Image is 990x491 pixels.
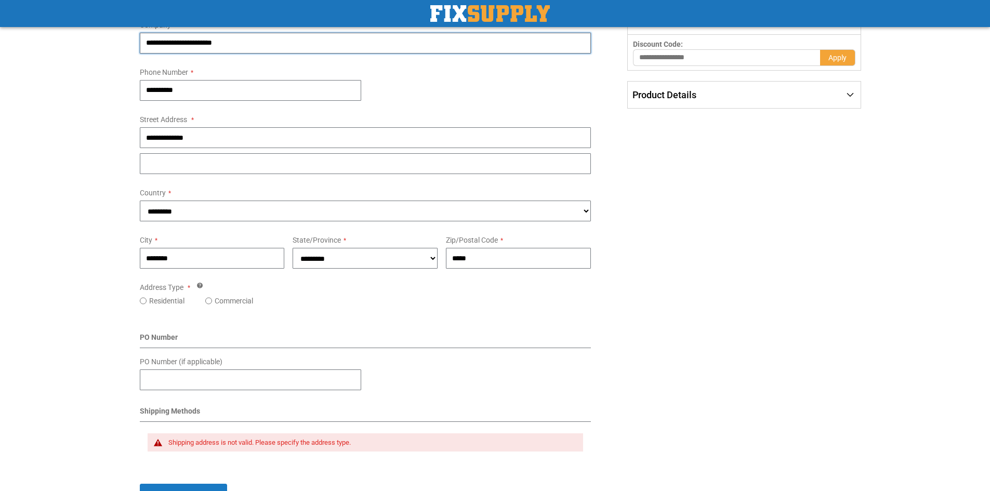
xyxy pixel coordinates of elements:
span: Phone Number [140,68,188,76]
span: City [140,236,152,244]
span: PO Number (if applicable) [140,357,222,366]
span: Zip/Postal Code [446,236,498,244]
span: State/Province [293,236,341,244]
span: Apply [828,54,847,62]
div: PO Number [140,332,591,348]
span: Street Address [140,115,187,124]
span: Company [140,21,171,29]
a: store logo [430,5,550,22]
div: Shipping address is not valid. Please specify the address type. [168,439,573,447]
span: Country [140,189,166,197]
button: Apply [820,49,855,66]
span: Product Details [632,89,696,100]
span: Discount Code: [633,40,683,48]
span: Address Type [140,283,183,291]
label: Commercial [215,296,253,306]
div: Shipping Methods [140,406,591,422]
label: Residential [149,296,184,306]
img: Fix Industrial Supply [430,5,550,22]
